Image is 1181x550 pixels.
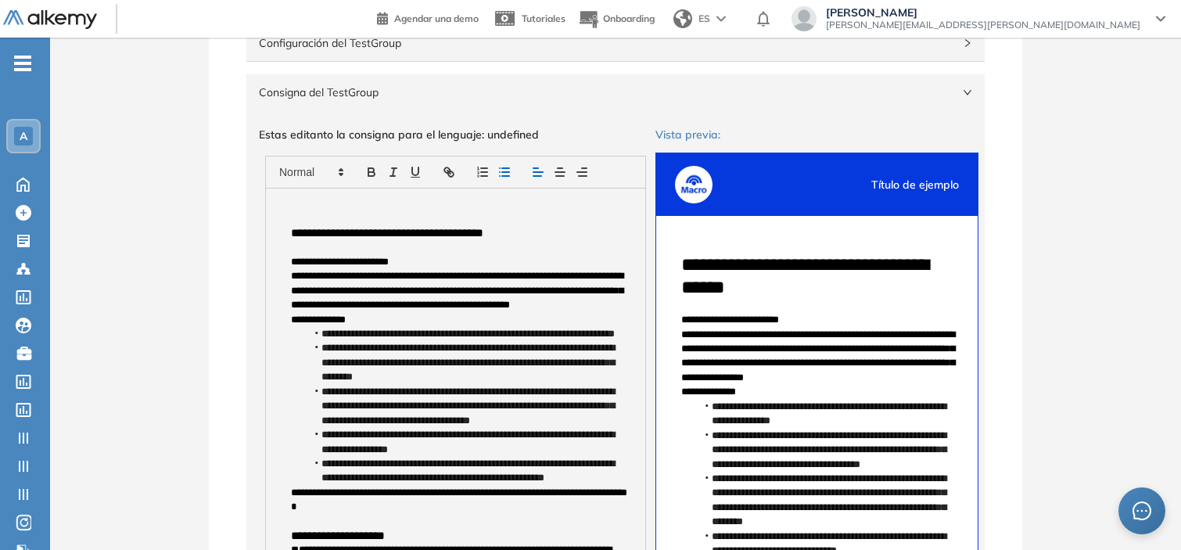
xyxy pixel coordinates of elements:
[716,16,726,22] img: arrow
[963,38,972,48] span: right
[675,166,713,203] img: Profile Logo
[3,10,97,30] img: Logo
[826,6,1140,19] span: [PERSON_NAME]
[246,25,985,61] div: Configuración del TestGroup
[394,13,479,24] span: Agendar una demo
[14,62,31,65] i: -
[963,88,972,97] span: right
[259,84,953,101] span: Consigna del TestGroup
[377,8,479,27] a: Agendar una demo
[246,74,985,110] div: Consigna del TestGroup
[655,126,978,143] p: Vista previa:
[20,130,27,142] span: A
[673,9,692,28] img: world
[603,13,655,24] span: Onboarding
[1133,501,1151,520] span: message
[698,12,710,26] span: ES
[259,34,953,52] span: Configuración del TestGroup
[578,2,655,36] button: Onboarding
[522,13,565,24] span: Tutoriales
[826,19,1140,31] span: [PERSON_NAME][EMAIL_ADDRESS][PERSON_NAME][DOMAIN_NAME]
[871,176,959,193] span: Título de ejemplo
[259,126,652,143] p: Estas editanto la consigna para el lenguaje: undefined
